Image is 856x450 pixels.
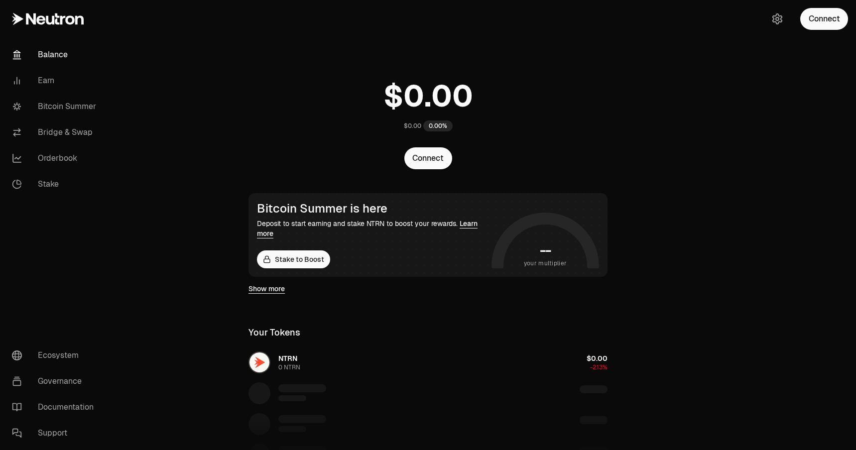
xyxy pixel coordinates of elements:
a: Ecosystem [4,342,108,368]
div: 0.00% [423,120,453,131]
a: Bitcoin Summer [4,94,108,119]
a: Balance [4,42,108,68]
a: Stake [4,171,108,197]
button: Connect [404,147,452,169]
a: Show more [248,284,285,294]
a: Support [4,420,108,446]
a: Bridge & Swap [4,119,108,145]
a: Governance [4,368,108,394]
span: your multiplier [524,258,567,268]
div: $0.00 [404,122,421,130]
a: Orderbook [4,145,108,171]
a: Earn [4,68,108,94]
div: Bitcoin Summer is here [257,202,488,216]
div: Your Tokens [248,326,300,339]
a: Documentation [4,394,108,420]
button: Connect [800,8,848,30]
h1: -- [540,242,551,258]
div: Deposit to start earning and stake NTRN to boost your rewards. [257,219,488,238]
a: Stake to Boost [257,250,330,268]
